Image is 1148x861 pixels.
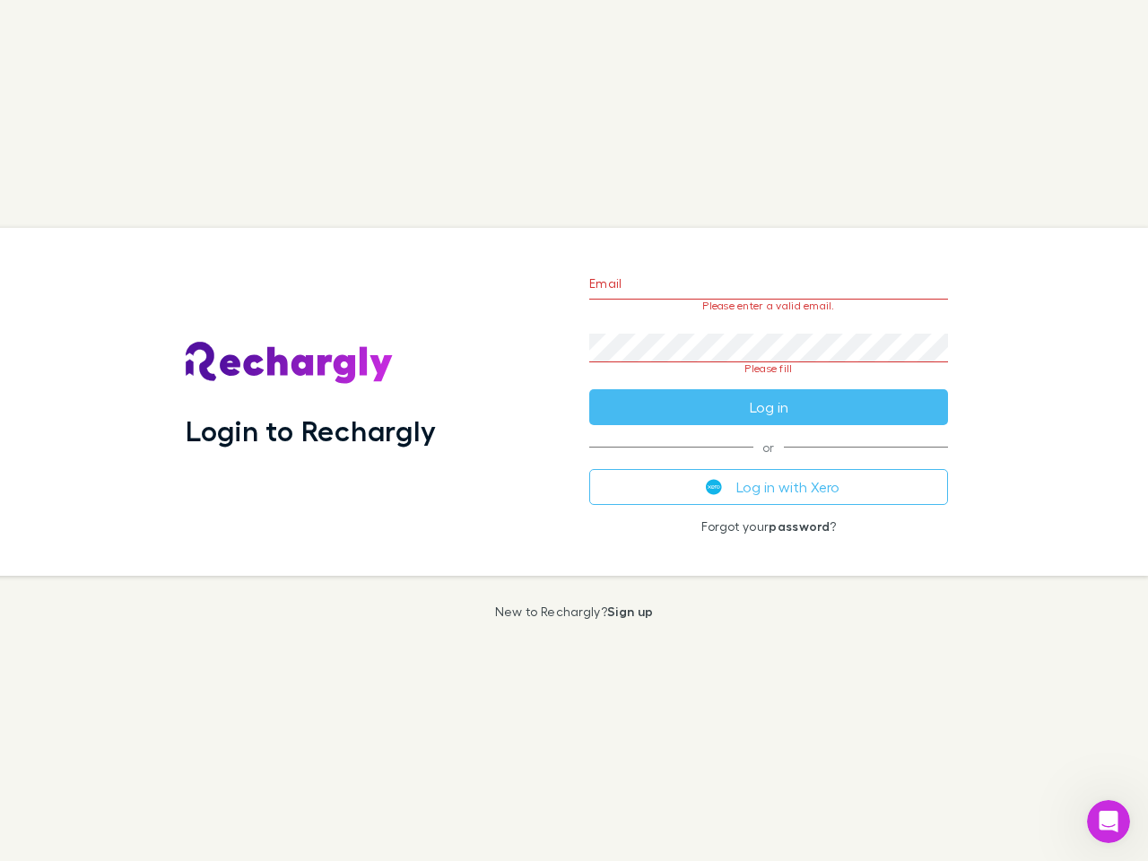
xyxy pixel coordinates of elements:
[706,479,722,495] img: Xero's logo
[607,604,653,619] a: Sign up
[589,519,948,534] p: Forgot your ?
[186,413,436,448] h1: Login to Rechargly
[186,342,394,385] img: Rechargly's Logo
[589,389,948,425] button: Log in
[589,469,948,505] button: Log in with Xero
[495,604,654,619] p: New to Rechargly?
[589,447,948,448] span: or
[589,362,948,375] p: Please fill
[769,518,830,534] a: password
[589,300,948,312] p: Please enter a valid email.
[1087,800,1130,843] iframe: Intercom live chat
